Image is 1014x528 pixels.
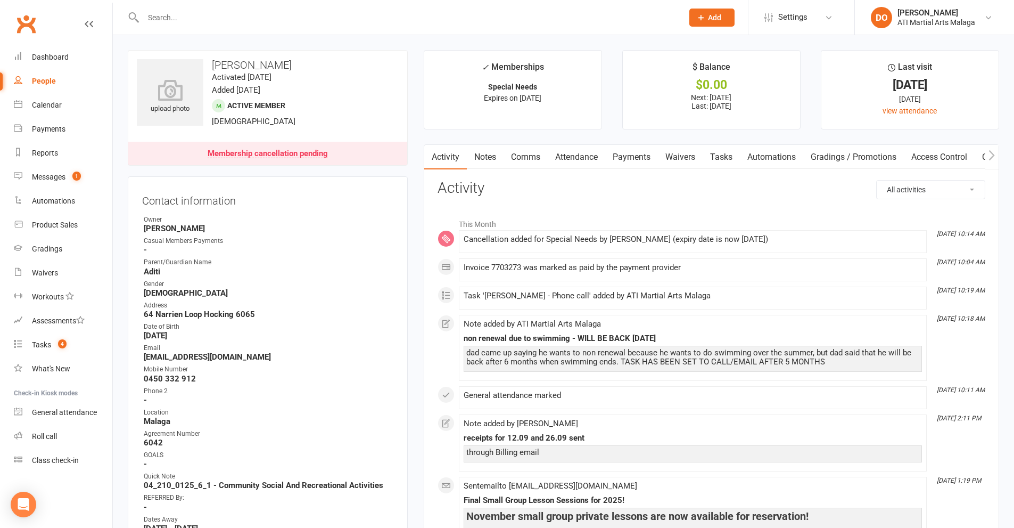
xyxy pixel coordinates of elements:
[32,456,79,465] div: Class check-in
[14,141,112,165] a: Reports
[137,59,399,71] h3: [PERSON_NAME]
[144,429,393,439] div: Agreement Number
[937,315,985,322] i: [DATE] 10:18 AM
[144,472,393,482] div: Quick Note
[897,8,975,18] div: [PERSON_NAME]
[137,79,203,115] div: upload photo
[464,419,922,428] div: Note added by [PERSON_NAME]
[32,293,64,301] div: Workouts
[144,310,393,319] strong: 64 Narrien Loop Hocking 6065
[13,11,39,37] a: Clubworx
[58,339,67,348] span: 4
[144,438,393,448] strong: 6042
[144,374,393,384] strong: 0450 332 912
[658,145,703,169] a: Waivers
[464,320,922,329] div: Note added by ATI Martial Arts Malaga
[14,309,112,333] a: Assessments
[144,322,393,332] div: Date of Birth
[32,340,51,349] div: Tasks
[871,7,892,28] div: DO
[144,395,393,405] strong: -
[605,145,658,169] a: Payments
[144,257,393,267] div: Parent/Guardian Name
[14,333,112,357] a: Tasks 4
[32,125,65,133] div: Payments
[488,83,537,91] strong: Special Needs
[464,235,922,244] div: Cancellation added for Special Needs by [PERSON_NAME] (expiry date is now [DATE])
[144,493,393,503] div: REFERRED By:
[14,401,112,425] a: General attendance kiosk mode
[632,93,790,110] p: Next: [DATE] Last: [DATE]
[803,145,904,169] a: Gradings / Promotions
[144,408,393,418] div: Location
[144,459,393,469] strong: -
[144,245,393,255] strong: -
[831,93,989,105] div: [DATE]
[14,261,112,285] a: Waivers
[144,481,393,490] strong: 04_210_0125_6_1 - Community Social And Recreational Activities
[212,72,271,82] time: Activated [DATE]
[424,145,467,169] a: Activity
[140,10,675,25] input: Search...
[144,450,393,460] div: GOALS
[14,45,112,69] a: Dashboard
[883,107,937,115] a: view attendance
[14,425,112,449] a: Roll call
[208,150,328,158] div: Membership cancellation pending
[144,236,393,246] div: Casual Members Payments
[888,60,932,79] div: Last visit
[897,18,975,27] div: ATI Martial Arts Malaga
[464,334,922,343] div: non renewal due to swimming - WILL BE BACK [DATE]
[144,364,393,375] div: Mobile Number
[14,237,112,261] a: Gradings
[904,145,975,169] a: Access Control
[689,9,735,27] button: Add
[144,502,393,512] strong: -
[548,145,605,169] a: Attendance
[32,364,70,373] div: What's New
[464,291,922,300] div: Task '[PERSON_NAME] - Phone call' added by ATI Martial Arts Malaga
[144,343,393,353] div: Email
[32,245,62,253] div: Gradings
[144,300,393,311] div: Address
[144,267,393,277] strong: Aditi
[144,215,393,225] div: Owner
[14,69,112,93] a: People
[740,145,803,169] a: Automations
[831,79,989,91] div: [DATE]
[937,287,985,294] i: [DATE] 10:19 AM
[227,101,285,110] span: Active member
[14,117,112,141] a: Payments
[693,60,730,79] div: $ Balance
[466,348,919,367] div: dad came up saying he wants to non renewal because he wants to do swimming over the summer, but d...
[937,415,981,422] i: [DATE] 2:11 PM
[32,101,62,109] div: Calendar
[32,221,78,229] div: Product Sales
[504,145,548,169] a: Comms
[14,285,112,309] a: Workouts
[142,191,393,207] h3: Contact information
[72,172,81,181] span: 1
[14,93,112,117] a: Calendar
[464,496,922,505] div: Final Small Group Lesson Sessions for 2025!
[14,357,112,381] a: What's New
[703,145,740,169] a: Tasks
[482,60,544,80] div: Memberships
[32,269,58,277] div: Waivers
[212,85,260,95] time: Added [DATE]
[144,352,393,362] strong: [EMAIL_ADDRESS][DOMAIN_NAME]
[482,62,489,72] i: ✓
[144,279,393,289] div: Gender
[144,515,393,525] div: Dates Away
[144,417,393,426] strong: Malaga
[144,224,393,233] strong: [PERSON_NAME]
[14,189,112,213] a: Automations
[32,53,69,61] div: Dashboard
[778,5,807,29] span: Settings
[937,477,981,484] i: [DATE] 1:19 PM
[144,288,393,298] strong: [DEMOGRAPHIC_DATA]
[632,79,790,91] div: $0.00
[144,386,393,396] div: Phone 2
[937,230,985,238] i: [DATE] 10:14 AM
[467,145,504,169] a: Notes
